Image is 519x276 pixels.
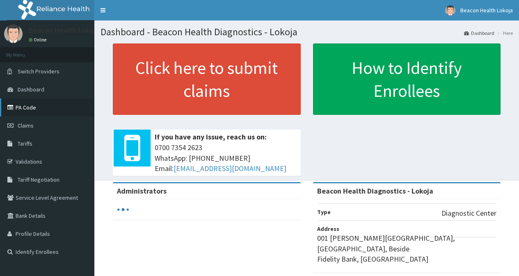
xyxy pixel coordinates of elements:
h1: Dashboard - Beacon Health Diagnostics - Lokoja [101,27,513,37]
b: Administrators [117,186,167,196]
span: Dashboard [18,86,44,93]
span: 0700 7354 2623 WhatsApp: [PHONE_NUMBER] Email: [155,142,297,174]
strong: Beacon Health Diagnostics - Lokoja [317,186,433,196]
p: 001 [PERSON_NAME][GEOGRAPHIC_DATA], [GEOGRAPHIC_DATA], Beside Fidelity Bank, [GEOGRAPHIC_DATA] [317,233,497,265]
img: User Image [445,5,455,16]
img: User Image [4,25,23,43]
a: Online [29,37,48,43]
span: Tariff Negotiation [18,176,59,183]
p: Beacon Health Lokoja [29,27,99,34]
svg: audio-loading [117,203,129,216]
p: Diagnostic Center [441,208,496,219]
span: Claims [18,122,34,129]
a: [EMAIL_ADDRESS][DOMAIN_NAME] [174,164,286,173]
a: How to Identify Enrollees [313,43,501,115]
b: Type [317,208,331,216]
li: Here [495,30,513,36]
b: If you have any issue, reach us on: [155,132,267,141]
span: Switch Providers [18,68,59,75]
span: Beacon Health Lokoja [460,7,513,14]
span: Tariffs [18,140,32,147]
a: Click here to submit claims [113,43,301,115]
b: Address [317,225,339,233]
a: Dashboard [464,30,494,36]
